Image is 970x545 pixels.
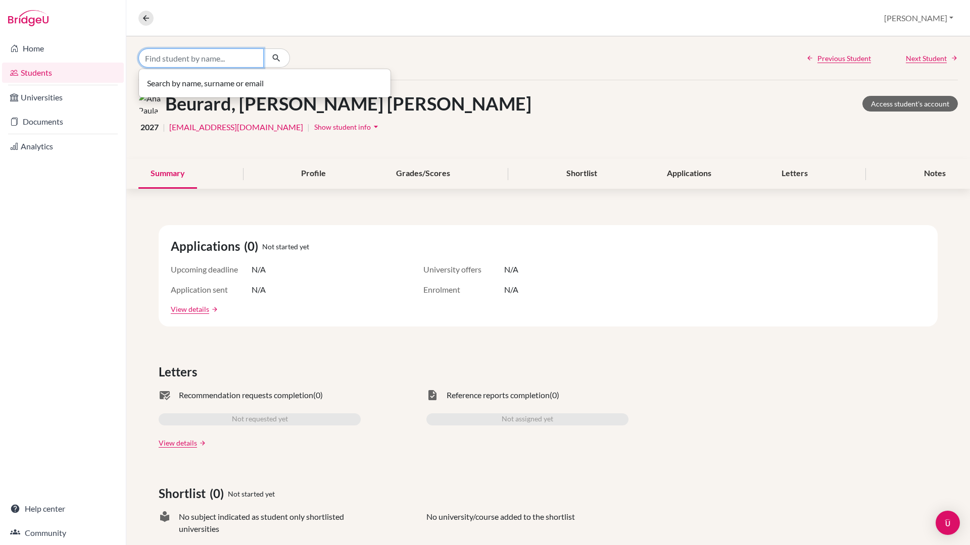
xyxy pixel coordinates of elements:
a: Next Student [906,53,958,64]
span: Enrolment [423,284,504,296]
div: Grades/Scores [384,159,462,189]
span: Not requested yet [232,413,288,425]
a: arrow_forward [197,440,206,447]
span: Not started yet [228,488,275,499]
span: Application sent [171,284,252,296]
span: (0) [210,484,228,503]
span: local_library [159,511,171,535]
span: Next Student [906,53,947,64]
a: Documents [2,112,124,132]
span: (0) [313,389,323,401]
span: Not assigned yet [502,413,553,425]
span: N/A [252,263,266,276]
span: N/A [504,284,518,296]
img: Bridge-U [8,10,48,26]
span: (0) [550,389,559,401]
p: Search by name, surname or email [147,77,382,89]
a: Universities [2,87,124,107]
a: Home [2,38,124,59]
p: No university/course added to the shortlist [426,511,575,535]
span: 2027 [140,121,159,133]
span: | [163,121,165,133]
a: Analytics [2,136,124,156]
h1: Beurard, [PERSON_NAME] [PERSON_NAME] [165,93,531,115]
img: Ana Paula Beurard's avatar [138,92,161,115]
div: Profile [289,159,338,189]
span: Applications [171,237,244,255]
div: Applications [655,159,723,189]
span: (0) [244,237,262,255]
span: N/A [252,284,266,296]
span: Not started yet [262,241,309,252]
div: Open Intercom Messenger [936,511,960,535]
a: Previous Student [806,53,871,64]
a: arrow_forward [209,306,218,313]
a: Help center [2,499,124,519]
a: [EMAIL_ADDRESS][DOMAIN_NAME] [169,121,303,133]
span: University offers [423,263,504,276]
a: Access student's account [862,96,958,112]
input: Find student by name... [138,48,264,68]
span: Recommendation requests completion [179,389,313,401]
div: Notes [912,159,958,189]
span: Shortlist [159,484,210,503]
button: [PERSON_NAME] [880,9,958,28]
a: Community [2,523,124,543]
a: View details [171,304,209,314]
a: View details [159,438,197,448]
span: Reference reports completion [447,389,550,401]
span: task [426,389,439,401]
span: No subject indicated as student only shortlisted universities [179,511,361,535]
a: Students [2,63,124,83]
div: Letters [769,159,820,189]
div: Summary [138,159,197,189]
span: N/A [504,263,518,276]
div: Shortlist [554,159,609,189]
i: arrow_drop_down [371,122,381,132]
button: Show student infoarrow_drop_down [314,119,381,135]
span: Show student info [314,123,371,131]
span: Previous Student [817,53,871,64]
span: mark_email_read [159,389,171,401]
span: | [307,121,310,133]
span: Upcoming deadline [171,263,252,276]
span: Letters [159,363,201,381]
